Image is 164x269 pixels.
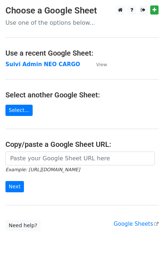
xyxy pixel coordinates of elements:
[5,91,159,99] h4: Select another Google Sheet:
[89,61,107,68] a: View
[5,5,159,16] h3: Choose a Google Sheet
[5,61,80,68] a: Suivi Admin NEO CARGO
[5,19,159,27] p: Use one of the options below...
[5,49,159,57] h4: Use a recent Google Sheet:
[5,140,159,149] h4: Copy/paste a Google Sheet URL:
[5,167,80,172] small: Example: [URL][DOMAIN_NAME]
[5,181,24,192] input: Next
[5,152,155,165] input: Paste your Google Sheet URL here
[5,220,41,231] a: Need help?
[114,221,159,227] a: Google Sheets
[5,105,33,116] a: Select...
[96,62,107,67] small: View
